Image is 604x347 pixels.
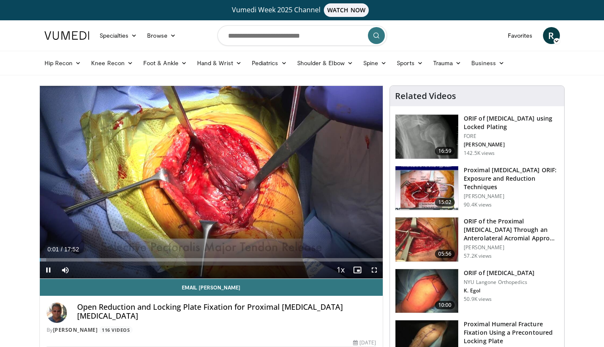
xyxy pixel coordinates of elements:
[366,262,383,278] button: Fullscreen
[395,114,559,159] a: 16:59 ORIF of [MEDICAL_DATA] using Locked Plating FORE [PERSON_NAME] 142.5K views
[64,246,79,253] span: 17:52
[464,269,534,277] h3: ORIF of [MEDICAL_DATA]
[395,217,559,262] a: 05:56 ORIF of the Proximal [MEDICAL_DATA] Through an Anterolateral Acromial Appro… [PERSON_NAME] ...
[464,320,559,345] h3: Proximal Humeral Fracture Fixation Using a Precontoured Locking Plate
[464,253,492,259] p: 57.2K views
[395,218,458,262] img: gardner_3.png.150x105_q85_crop-smart_upscale.jpg
[395,166,458,210] img: gardener_hum_1.png.150x105_q85_crop-smart_upscale.jpg
[464,133,559,140] p: FORE
[395,269,458,313] img: 270515_0000_1.png.150x105_q85_crop-smart_upscale.jpg
[395,91,456,101] h4: Related Videos
[40,86,383,279] video-js: Video Player
[466,55,509,72] a: Business
[40,279,383,296] a: Email [PERSON_NAME]
[332,262,349,278] button: Playback Rate
[395,269,559,314] a: 10:00 ORIF of [MEDICAL_DATA] NYU Langone Orthopedics K. Egol 50.9K views
[464,166,559,191] h3: Proximal [MEDICAL_DATA] ORIF: Exposure and Reduction Techniques
[358,55,392,72] a: Spine
[395,115,458,159] img: Mighell_-_Locked_Plating_for_Proximal_Humerus_Fx_100008672_2.jpg.150x105_q85_crop-smart_upscale.jpg
[53,326,98,333] a: [PERSON_NAME]
[217,25,387,46] input: Search topics, interventions
[353,339,376,347] div: [DATE]
[435,147,455,155] span: 16:59
[61,246,63,253] span: /
[464,141,559,148] p: [PERSON_NAME]
[47,246,59,253] span: 0:01
[324,3,369,17] span: WATCH NOW
[46,3,559,17] a: Vumedi Week 2025 ChannelWATCH NOW
[247,55,292,72] a: Pediatrics
[464,244,559,251] p: [PERSON_NAME]
[464,150,495,157] p: 142.5K views
[57,262,74,278] button: Mute
[464,193,559,200] p: [PERSON_NAME]
[349,262,366,278] button: Enable picture-in-picture mode
[192,55,247,72] a: Hand & Wrist
[395,166,559,211] a: 15:02 Proximal [MEDICAL_DATA] ORIF: Exposure and Reduction Techniques [PERSON_NAME] 90.4K views
[392,55,428,72] a: Sports
[464,296,492,303] p: 50.9K views
[503,27,538,44] a: Favorites
[39,55,86,72] a: Hip Recon
[428,55,467,72] a: Trauma
[543,27,560,44] a: R
[435,198,455,207] span: 15:02
[95,27,142,44] a: Specialties
[40,262,57,278] button: Pause
[45,31,89,40] img: VuMedi Logo
[99,326,133,333] a: 116 Videos
[77,303,376,321] h4: Open Reduction and Locking Plate Fixation for Proximal [MEDICAL_DATA] [MEDICAL_DATA]
[464,114,559,131] h3: ORIF of [MEDICAL_DATA] using Locked Plating
[464,217,559,242] h3: ORIF of the Proximal [MEDICAL_DATA] Through an Anterolateral Acromial Appro…
[47,326,376,334] div: By
[464,287,534,294] p: K. Egol
[142,27,181,44] a: Browse
[86,55,138,72] a: Knee Recon
[464,279,534,286] p: NYU Langone Orthopedics
[435,301,455,309] span: 10:00
[292,55,358,72] a: Shoulder & Elbow
[435,250,455,258] span: 05:56
[40,258,383,262] div: Progress Bar
[138,55,192,72] a: Foot & Ankle
[47,303,67,323] img: Avatar
[464,201,492,208] p: 90.4K views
